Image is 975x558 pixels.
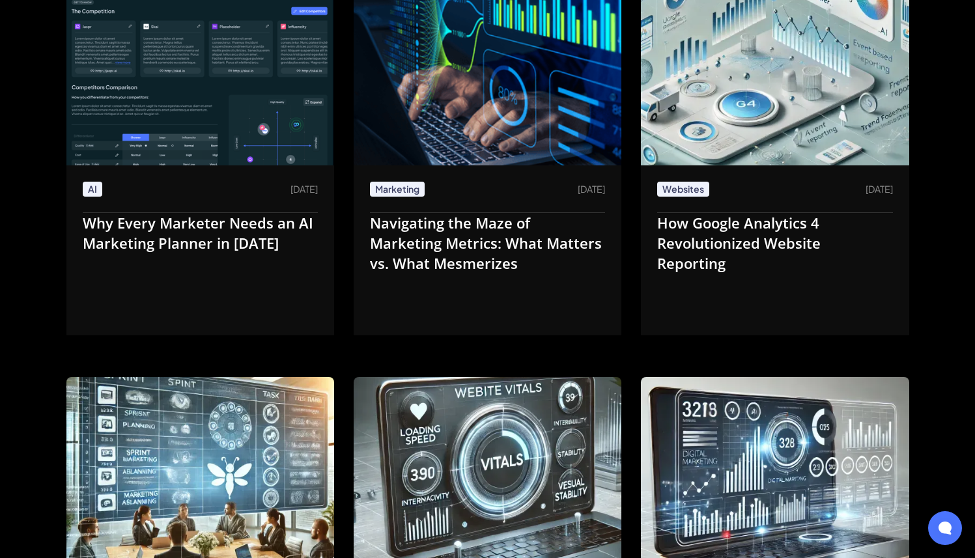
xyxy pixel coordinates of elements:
[370,213,605,273] div: Navigating the Maze of Marketing Metrics: What Matters vs. What Mesmerizes
[83,213,318,253] div: Why Every Marketer Needs an AI Marketing Planner in [DATE]
[290,181,318,197] div: [DATE]
[88,184,97,195] div: AI
[375,184,419,195] div: Marketing
[866,181,893,197] div: [DATE]
[578,181,605,197] div: [DATE]
[662,184,704,195] div: Websites
[657,213,892,273] div: How Google Analytics 4 Revolutionized Website Reporting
